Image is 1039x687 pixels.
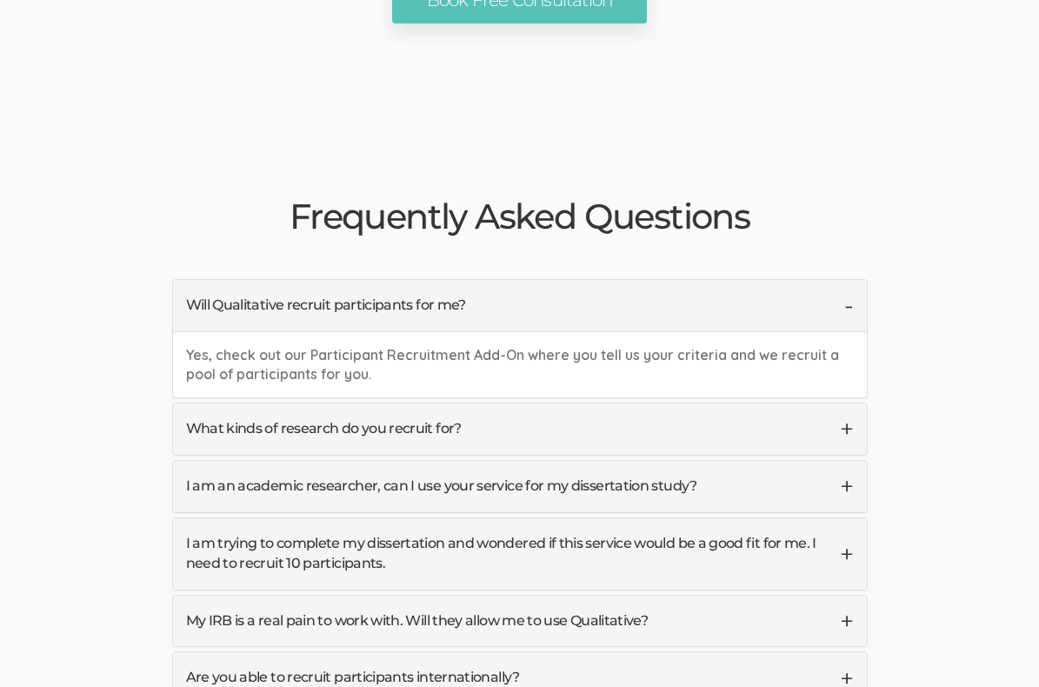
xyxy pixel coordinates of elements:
[173,596,867,647] a: My IRB is a real pain to work with. Will they allow me to use Qualitative?
[173,331,867,398] div: Yes, check out our Participant Recruitment Add-On where you tell us your criteria and we recruit ...
[173,280,867,331] a: Will Qualitative recruit participants for me?
[172,197,868,236] h2: Frequently Asked Questions
[173,461,867,512] a: I am an academic researcher, can I use your service for my dissertation study?
[173,404,867,455] a: What kinds of research do you recruit for?
[173,518,867,590] a: I am trying to complete my dissertation and wondered if this service would be a good fit for me. ...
